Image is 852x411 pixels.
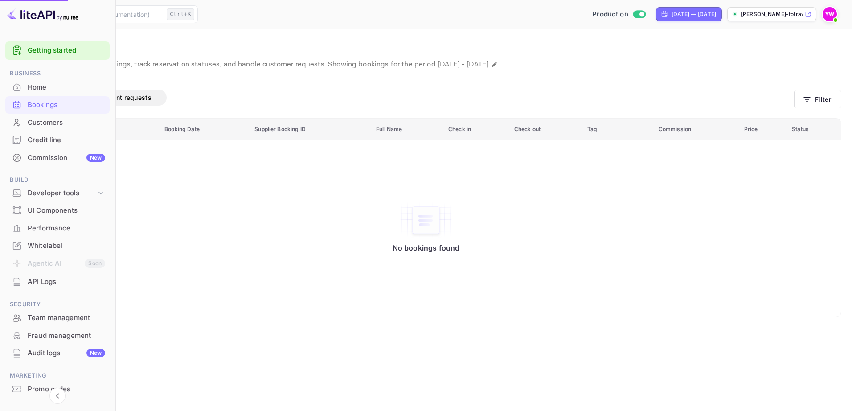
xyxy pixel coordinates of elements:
[28,384,105,395] div: Promo codes
[5,79,110,96] div: Home
[5,202,110,218] a: UI Components
[28,331,105,341] div: Fraud management
[490,60,499,69] button: Change date range
[5,309,110,327] div: Team management
[5,345,110,362] div: Audit logsNew
[28,348,105,358] div: Audit logs
[438,60,489,69] span: [DATE] - [DATE]
[5,132,110,149] div: Credit line
[582,119,653,140] th: Tag
[159,119,249,140] th: Booking Date
[86,94,152,101] span: Amendment requests
[5,114,110,131] a: Customers
[739,119,787,140] th: Price
[5,220,110,237] div: Performance
[5,237,110,254] a: Whitelabel
[28,241,105,251] div: Whitelabel
[5,327,110,344] a: Fraud management
[786,119,841,140] th: Status
[5,381,110,398] div: Promo codes
[5,309,110,326] a: Team management
[49,388,66,404] button: Collapse navigation
[5,132,110,148] a: Credit line
[5,41,110,60] div: Getting started
[5,96,110,114] div: Bookings
[5,273,110,290] a: API Logs
[393,243,460,252] p: No bookings found
[794,90,841,108] button: Filter
[5,345,110,361] a: Audit logsNew
[5,175,110,185] span: Build
[371,119,443,140] th: Full Name
[28,45,105,56] a: Getting started
[741,10,803,18] p: [PERSON_NAME]-totravel...
[509,119,582,140] th: Check out
[28,313,105,323] div: Team management
[5,69,110,78] span: Business
[28,277,105,287] div: API Logs
[5,96,110,113] a: Bookings
[5,381,110,397] a: Promo codes
[28,100,105,110] div: Bookings
[11,40,841,58] p: Bookings
[249,119,371,140] th: Supplier Booking ID
[28,205,105,216] div: UI Components
[592,9,628,20] span: Production
[672,10,716,18] div: [DATE] — [DATE]
[589,9,649,20] div: Switch to Sandbox mode
[443,119,509,140] th: Check in
[167,8,194,20] div: Ctrl+K
[5,185,110,201] div: Developer tools
[5,327,110,345] div: Fraud management
[11,119,841,317] table: booking table
[7,7,78,21] img: LiteAPI logo
[5,79,110,95] a: Home
[5,149,110,167] div: CommissionNew
[399,201,453,239] img: No bookings found
[11,59,841,70] p: View and manage all hotel bookings, track reservation statuses, and handle customer requests. Sho...
[28,82,105,93] div: Home
[28,153,105,163] div: Commission
[11,90,794,106] div: account-settings tabs
[5,273,110,291] div: API Logs
[28,135,105,145] div: Credit line
[86,154,105,162] div: New
[5,149,110,166] a: CommissionNew
[5,300,110,309] span: Security
[823,7,837,21] img: Yahav Winkler
[28,188,96,198] div: Developer tools
[28,223,105,234] div: Performance
[86,349,105,357] div: New
[5,220,110,236] a: Performance
[5,371,110,381] span: Marketing
[28,118,105,128] div: Customers
[653,119,739,140] th: Commission
[5,202,110,219] div: UI Components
